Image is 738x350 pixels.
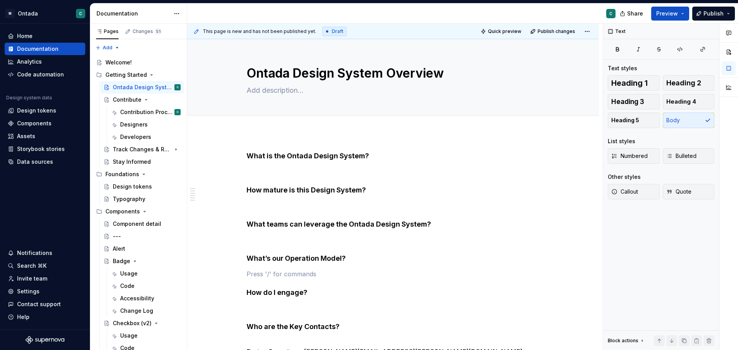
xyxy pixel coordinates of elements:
[108,267,184,280] a: Usage
[108,329,184,342] a: Usage
[155,28,162,35] span: 51
[100,156,184,168] a: Stay Informed
[666,79,701,87] span: Heading 2
[105,208,140,215] div: Components
[663,184,715,199] button: Quote
[5,260,85,272] button: Search ⌘K
[5,156,85,168] a: Data sources
[17,262,47,270] div: Search ⌘K
[704,10,724,17] span: Publish
[608,113,660,128] button: Heading 5
[120,295,154,302] div: Accessibility
[100,143,184,156] a: Track Changes & Requests
[93,56,184,69] a: Welcome!
[608,94,660,109] button: Heading 3
[666,98,696,106] span: Heading 4
[5,43,85,55] a: Documentation
[113,232,121,240] div: ---
[17,58,42,66] div: Analytics
[608,137,635,145] div: List styles
[113,183,152,191] div: Design tokens
[611,152,648,160] span: Numbered
[108,131,184,143] a: Developers
[17,275,47,282] div: Invite team
[611,188,638,196] span: Callout
[663,75,715,91] button: Heading 2
[18,10,38,17] div: Ontada
[247,185,540,195] h4: How mature is this Design System?
[113,319,152,327] div: Checkbox (v2)
[17,107,56,114] div: Design tokens
[611,98,644,106] span: Heading 3
[120,307,153,315] div: Change Log
[17,145,65,153] div: Storybook stories
[5,104,85,117] a: Design tokens
[100,94,184,106] a: Contribute
[663,94,715,109] button: Heading 4
[608,338,638,344] div: Block actions
[608,148,660,164] button: Numbered
[608,173,641,181] div: Other styles
[608,184,660,199] button: Callout
[245,64,538,83] textarea: Ontada Design System Overview
[120,108,173,116] div: Contribution Process
[17,249,52,257] div: Notifications
[177,108,179,116] div: C
[96,28,119,35] div: Pages
[26,336,64,344] svg: Supernova Logo
[692,7,735,21] button: Publish
[113,195,145,203] div: Typography
[113,146,171,153] div: Track Changes & Requests
[105,71,147,79] div: Getting Started
[666,152,697,160] span: Bulleted
[651,7,689,21] button: Preview
[133,28,162,35] div: Changes
[120,270,138,277] div: Usage
[17,32,33,40] div: Home
[203,28,316,35] span: This page is new and has not been published yet.
[100,230,184,243] a: ---
[100,218,184,230] a: Component detail
[100,193,184,205] a: Typography
[100,255,184,267] a: Badge
[5,55,85,68] a: Analytics
[5,298,85,310] button: Contact support
[93,42,122,53] button: Add
[663,148,715,164] button: Bulleted
[332,28,343,35] span: Draft
[103,45,112,51] span: Add
[113,96,141,104] div: Contribute
[17,120,52,127] div: Components
[5,272,85,285] a: Invite team
[105,59,132,66] div: Welcome!
[5,285,85,298] a: Settings
[5,68,85,81] a: Code automation
[17,300,61,308] div: Contact support
[2,5,88,22] button: MOntadaC
[120,282,134,290] div: Code
[93,69,184,81] div: Getting Started
[113,220,161,228] div: Component detail
[488,28,521,35] span: Quick preview
[17,45,59,53] div: Documentation
[5,117,85,130] a: Components
[611,116,639,124] span: Heading 5
[656,10,678,17] span: Preview
[611,79,648,87] span: Heading 1
[177,83,179,91] div: C
[608,75,660,91] button: Heading 1
[108,292,184,305] a: Accessibility
[5,247,85,259] button: Notifications
[108,118,184,131] a: Designers
[608,335,645,346] div: Block actions
[17,71,64,78] div: Code automation
[17,132,35,140] div: Assets
[17,313,29,321] div: Help
[113,257,130,265] div: Badge
[478,26,525,37] button: Quick preview
[108,280,184,292] a: Code
[528,26,579,37] button: Publish changes
[113,158,151,166] div: Stay Informed
[666,188,691,196] span: Quote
